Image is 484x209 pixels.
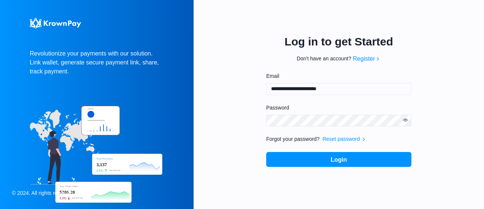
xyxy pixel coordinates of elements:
a: Reset password [322,135,360,143]
p: Forgot your password? [266,135,319,143]
label: Password [266,104,407,112]
p: Don't have an account? [297,55,351,63]
p: © 2024. All rights reserved [12,189,73,197]
img: hero-image [30,106,164,204]
label: Email [266,72,407,80]
p: Revolutionize your payments with our solution. Link wallet, generate secure payment link, share, ... [30,49,164,76]
a: Register [353,54,375,63]
p: Log in to get Started [284,33,393,50]
button: Login [266,152,411,167]
img: KrownPay Logo [30,18,81,28]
